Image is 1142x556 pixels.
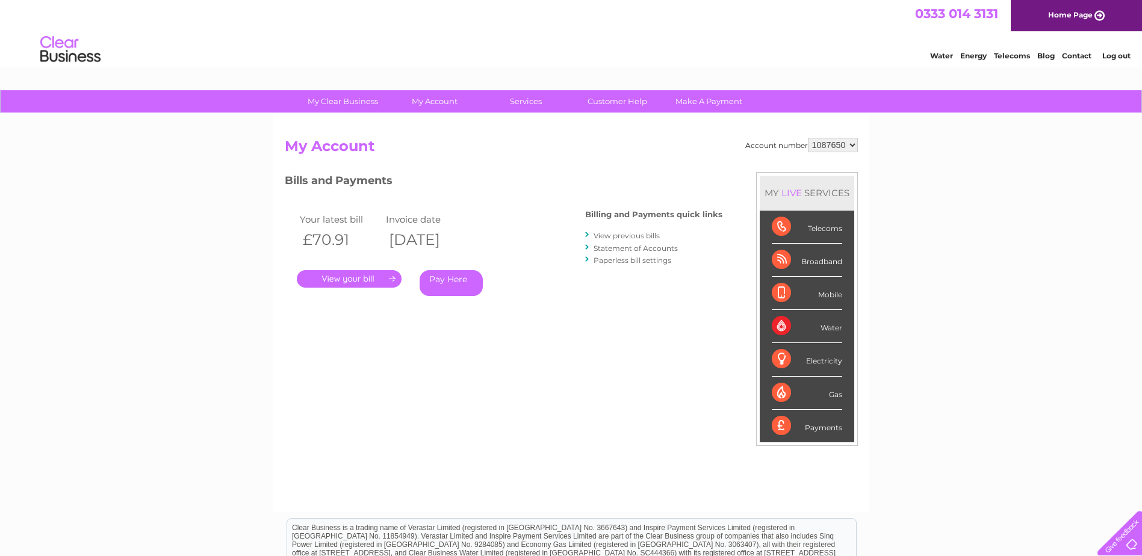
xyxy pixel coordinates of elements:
[772,410,842,442] div: Payments
[994,51,1030,60] a: Telecoms
[930,51,953,60] a: Water
[779,187,804,199] div: LIVE
[383,227,470,252] th: [DATE]
[772,277,842,310] div: Mobile
[915,6,998,21] a: 0333 014 3131
[293,90,393,113] a: My Clear Business
[297,270,402,288] a: .
[297,211,383,227] td: Your latest bill
[772,377,842,410] div: Gas
[585,210,722,219] h4: Billing and Payments quick links
[1037,51,1055,60] a: Blog
[285,172,722,193] h3: Bills and Payments
[476,90,576,113] a: Services
[760,176,854,210] div: MY SERVICES
[1062,51,1091,60] a: Contact
[594,231,660,240] a: View previous bills
[285,138,858,161] h2: My Account
[287,7,856,58] div: Clear Business is a trading name of Verastar Limited (registered in [GEOGRAPHIC_DATA] No. 3667643...
[568,90,667,113] a: Customer Help
[772,211,842,244] div: Telecoms
[420,270,483,296] a: Pay Here
[960,51,987,60] a: Energy
[772,244,842,277] div: Broadband
[659,90,759,113] a: Make A Payment
[297,227,383,252] th: £70.91
[40,31,101,68] img: logo.png
[594,244,678,253] a: Statement of Accounts
[745,138,858,152] div: Account number
[772,343,842,376] div: Electricity
[594,256,671,265] a: Paperless bill settings
[772,310,842,343] div: Water
[1102,51,1131,60] a: Log out
[383,211,470,227] td: Invoice date
[385,90,484,113] a: My Account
